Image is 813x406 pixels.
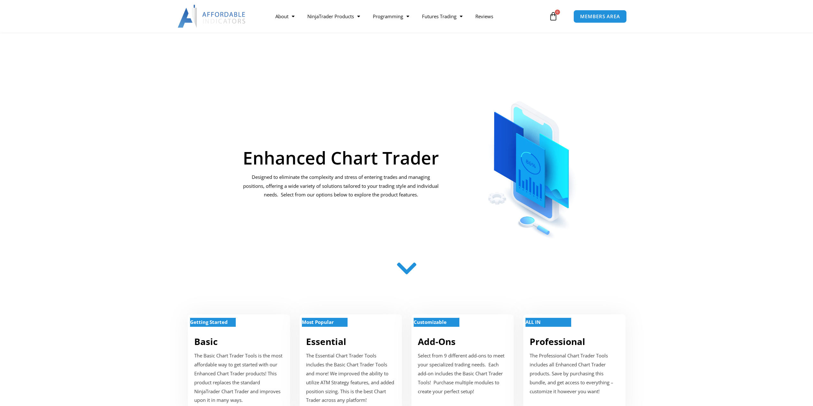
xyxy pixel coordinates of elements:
a: Basic [194,335,218,348]
span: 0 [555,10,560,15]
p: Designed to eliminate the complexity and stress of entering trades and managing positions, offeri... [242,173,440,200]
p: The Basic Chart Trader Tools is the most affordable way to get started with our Enhanced Chart Tr... [194,351,284,405]
strong: Most Popular [302,319,334,325]
a: Futures Trading [416,9,469,24]
a: MEMBERS AREA [573,10,627,23]
img: LogoAI | Affordable Indicators – NinjaTrader [178,5,246,28]
a: Reviews [469,9,500,24]
img: ChartTrader | Affordable Indicators – NinjaTrader [467,86,598,241]
a: About [269,9,301,24]
a: Essential [306,335,346,348]
p: The Essential Chart Trader Tools includes the Basic Chart Trader Tools and more! We improved the ... [306,351,395,405]
strong: Getting Started [190,319,228,325]
p: The Professional Chart Trader Tools includes all Enhanced Chart Trader products. Save by purchasi... [530,351,619,396]
a: 0 [539,7,567,26]
strong: ALL IN [525,319,541,325]
strong: Customizable [414,319,447,325]
nav: Menu [269,9,547,24]
a: Add-Ons [418,335,456,348]
p: Select from 9 different add-ons to meet your specialized trading needs. Each add-on includes the ... [418,351,507,396]
a: Professional [530,335,585,348]
a: Programming [366,9,416,24]
a: NinjaTrader Products [301,9,366,24]
h1: Enhanced Chart Trader [242,149,440,166]
span: MEMBERS AREA [580,14,620,19]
